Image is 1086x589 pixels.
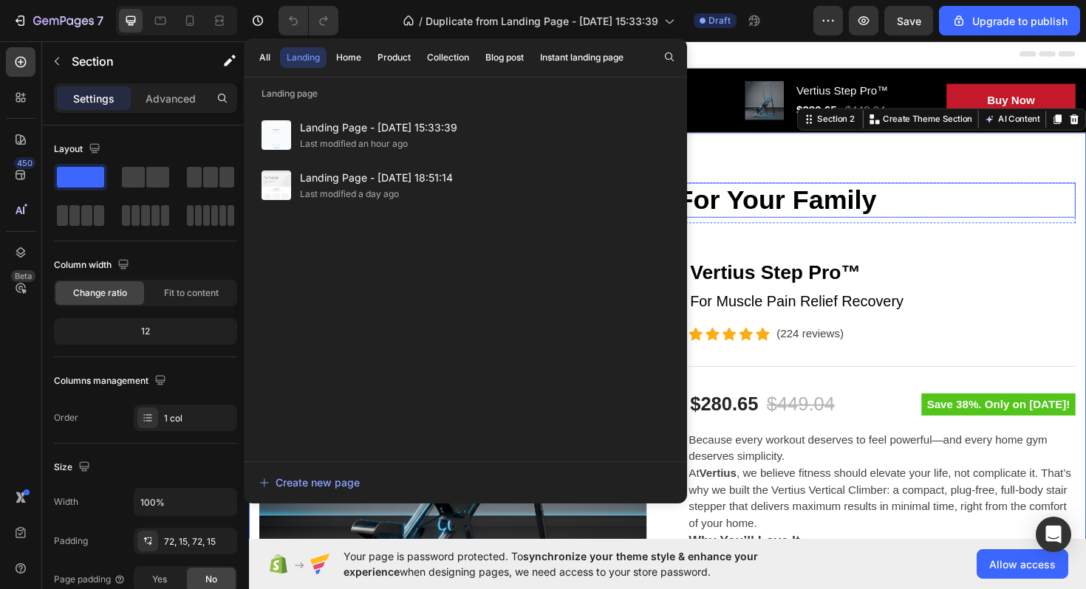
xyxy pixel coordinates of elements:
div: 450 [14,157,35,169]
p: Because every workout deserves to feel powerful—and every home gym deserves simplicity. At , we b... [465,417,870,518]
div: Heading [14,136,55,149]
button: Upgrade to publish [939,6,1080,35]
div: Undo/Redo [279,6,338,35]
button: Landing [280,47,327,68]
p: Landing page [244,86,687,101]
div: $280.65 [578,64,624,85]
div: $449.04 [547,370,622,403]
input: Auto [134,489,236,515]
div: Instant landing page [540,51,624,64]
span: Change ratio [73,286,127,300]
div: Section 2 [599,77,644,91]
span: Fit to content [164,286,219,300]
span: Allow access [989,557,1056,572]
p: Great Health Gift For Your Family [13,153,874,187]
p: (224 reviews) [559,303,629,320]
div: Upgrade to publish [952,13,1068,29]
div: 72, 15, 72, 15 [164,535,233,548]
div: Padding [54,534,88,548]
div: 12 [57,321,234,342]
div: Description [160,52,245,76]
p: Settings [73,91,115,106]
div: Collection [427,51,469,64]
p: 7 [97,12,103,30]
div: Buy Now [782,55,832,73]
span: synchronize your theme style & enhance your experience [344,550,758,578]
button: Home [329,47,368,68]
div: Beta [11,270,35,282]
div: $449.04 [630,64,676,85]
span: No [205,573,217,586]
div: Width [54,495,78,509]
div: Product [378,51,411,64]
button: Buy Now [739,46,875,82]
span: Duplicate from Landing Page - [DATE] 15:33:39 [426,13,658,29]
p: For Muscle Pain Relief Recovery [467,265,874,289]
p: Section [72,52,193,70]
div: Overview [30,52,99,76]
button: AI Content [776,75,841,93]
button: Allow access [977,549,1068,579]
span: Save [897,15,921,27]
div: Home [336,51,361,64]
button: Blog post [479,47,530,68]
div: Create new page [259,475,360,490]
pre: Save 38%. Only on [DATE]! [712,374,875,398]
p: Advanced [146,91,196,106]
div: 1 col [164,412,233,425]
div: Order [54,411,78,424]
button: Save [884,6,933,35]
h2: Vertius Step Pro™ [465,230,875,263]
div: Landing [287,51,320,64]
div: Last modified an hour ago [300,137,408,151]
button: Collection [420,47,476,68]
div: Blog post [485,51,524,64]
div: Page padding [54,573,126,586]
button: 7 [6,6,110,35]
div: $280.65 [465,370,541,403]
span: Landing Page - [DATE] 15:33:39 [300,119,457,137]
a: Overview [11,44,118,85]
div: Columns management [54,371,169,391]
button: Product [371,47,417,68]
a: Description [140,44,264,85]
button: All [253,47,277,68]
span: Your page is password protected. To when designing pages, we need access to your store password. [344,548,816,579]
a: Reviews [287,44,387,85]
div: All [259,51,270,64]
div: Reviews [306,52,368,76]
div: Open Intercom Messenger [1036,517,1071,552]
button: Instant landing page [533,47,630,68]
span: Draft [708,14,731,27]
div: Last modified a day ago [300,187,399,201]
div: Layout [54,139,103,159]
h3: Why You’ll Love It [465,523,583,538]
div: Column width [54,255,132,275]
p: Create Theme Section [672,77,766,91]
span: Yes [152,573,167,586]
h2: Vertius Step Pro™ [578,44,715,64]
button: Create new page [259,468,672,497]
span: Landing Page - [DATE] 18:51:14 [300,169,453,187]
strong: Vertius [477,452,516,465]
span: / [419,13,423,29]
div: Size [54,458,93,478]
